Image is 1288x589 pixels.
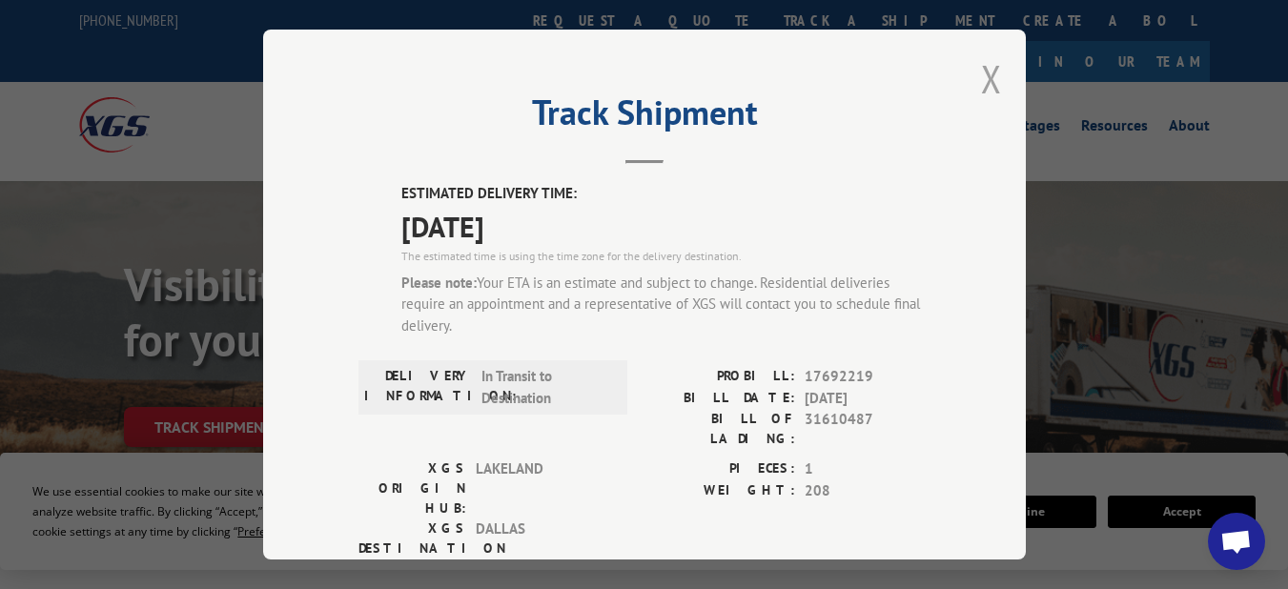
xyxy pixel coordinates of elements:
span: [DATE] [805,387,930,409]
label: ESTIMATED DELIVERY TIME: [401,183,930,205]
label: WEIGHT: [644,479,795,501]
label: XGS DESTINATION HUB: [358,518,466,579]
h2: Track Shipment [358,99,930,135]
div: Your ETA is an estimate and subject to change. Residential deliveries require an appointment and ... [401,272,930,336]
label: BILL DATE: [644,387,795,409]
span: In Transit to Destination [481,366,610,409]
label: PIECES: [644,458,795,480]
span: 31610487 [805,409,930,449]
span: [DATE] [401,204,930,247]
span: DALLAS [476,518,604,579]
label: XGS ORIGIN HUB: [358,458,466,518]
label: DELIVERY INFORMATION: [364,366,472,409]
span: 208 [805,479,930,501]
strong: Please note: [401,273,477,291]
div: The estimated time is using the time zone for the delivery destination. [401,247,930,264]
span: 1 [805,458,930,480]
span: LAKELAND [476,458,604,518]
div: Open chat [1208,513,1265,570]
span: 17692219 [805,366,930,388]
label: PROBILL: [644,366,795,388]
label: BILL OF LADING: [644,409,795,449]
button: Close modal [981,53,1002,104]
